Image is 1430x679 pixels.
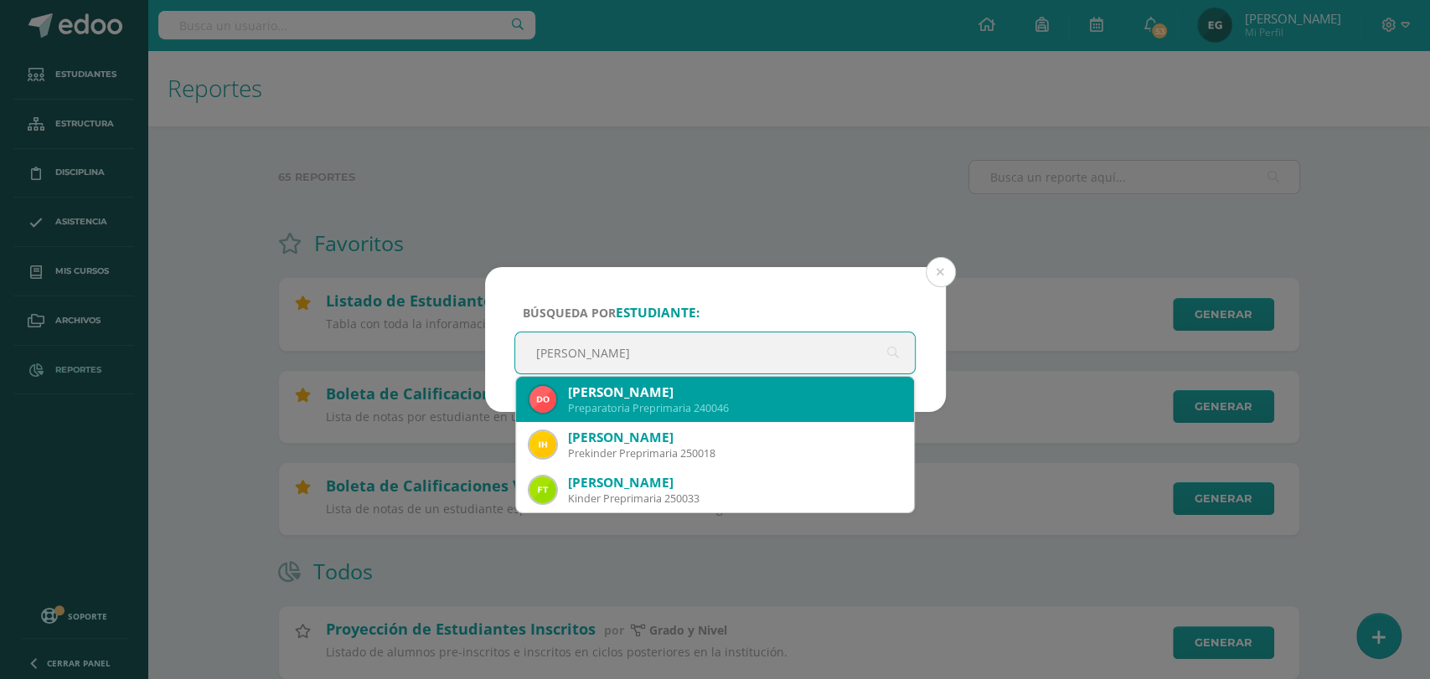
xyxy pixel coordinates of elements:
[926,257,956,287] button: Close (Esc)
[568,446,901,460] div: Prekinder Preprimaria 250018
[515,332,916,373] input: ej. Nicholas Alekzander, etc.
[523,305,700,321] span: Búsqueda por
[568,401,901,415] div: Preparatoria Preprimaria 240046
[568,474,901,491] div: [PERSON_NAME]
[529,476,556,503] img: 2ed9b56dd38f56b91f277d080b3eac4a.png
[616,304,700,321] strong: estudiante:
[568,491,901,506] div: Kinder Preprimaria 250033
[529,386,556,413] img: e92c2d1619554a0b8d7d056398921b27.png
[568,429,901,446] div: [PERSON_NAME]
[568,383,901,401] div: [PERSON_NAME]
[529,431,556,458] img: e4ec5457a3bec013931138c430016a82.png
